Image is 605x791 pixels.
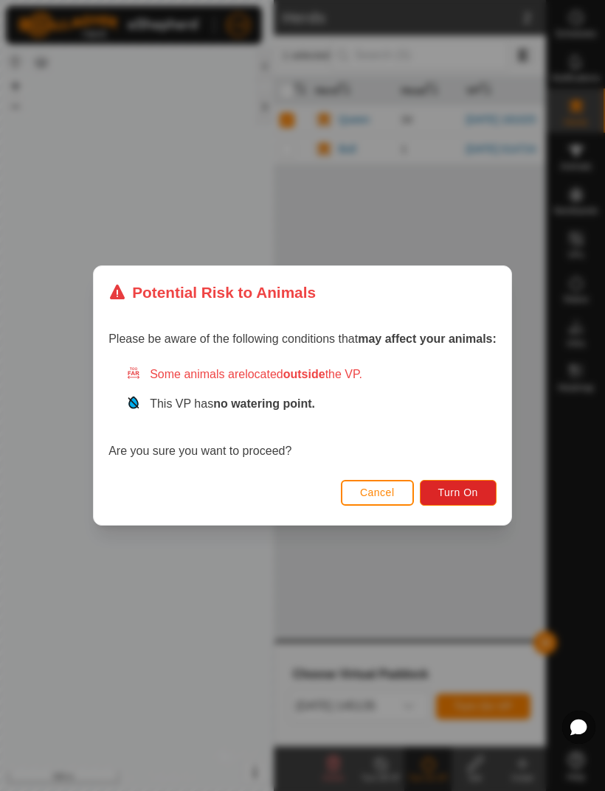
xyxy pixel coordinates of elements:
strong: no watering point. [213,397,315,410]
button: Cancel [341,480,414,506]
span: Cancel [360,487,395,498]
span: located the VP. [245,368,362,380]
strong: may affect your animals: [358,332,497,345]
div: Are you sure you want to proceed? [108,366,497,460]
span: Please be aware of the following conditions that [108,332,497,345]
div: Potential Risk to Animals [108,281,316,304]
button: Turn On [420,480,497,506]
strong: outside [283,368,325,380]
span: Turn On [438,487,478,498]
span: This VP has [150,397,315,410]
div: Some animals are [126,366,497,383]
